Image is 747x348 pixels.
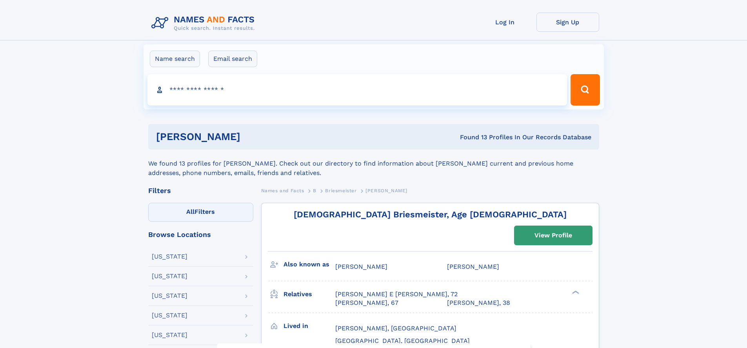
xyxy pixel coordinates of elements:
input: search input [147,74,567,106]
span: [PERSON_NAME] [335,263,387,270]
span: [PERSON_NAME] [447,263,499,270]
label: Filters [148,203,253,222]
a: View Profile [514,226,592,245]
div: Filters [148,187,253,194]
div: Found 13 Profiles In Our Records Database [350,133,591,142]
div: Browse Locations [148,231,253,238]
div: [US_STATE] [152,273,187,279]
div: [US_STATE] [152,312,187,319]
div: We found 13 profiles for [PERSON_NAME]. Check out our directory to find information about [PERSON... [148,149,599,178]
div: View Profile [534,226,572,244]
h3: Also known as [284,258,335,271]
a: Names and Facts [261,186,304,195]
button: Search Button [571,74,600,106]
a: B [313,186,316,195]
span: [GEOGRAPHIC_DATA], [GEOGRAPHIC_DATA] [335,337,470,344]
a: Sign Up [536,13,599,32]
a: [PERSON_NAME], 38 [447,299,510,307]
a: [DEMOGRAPHIC_DATA] Briesmeister, Age [DEMOGRAPHIC_DATA] [294,210,567,219]
div: [US_STATE] [152,293,187,299]
span: All [186,208,194,215]
a: Log In [474,13,536,32]
label: Name search [150,51,200,67]
h3: Relatives [284,288,335,301]
span: Briesmeister [325,188,356,193]
label: Email search [208,51,257,67]
div: [US_STATE] [152,332,187,338]
span: B [313,188,316,193]
h3: Lived in [284,319,335,333]
span: [PERSON_NAME] [365,188,407,193]
span: [PERSON_NAME], [GEOGRAPHIC_DATA] [335,324,456,332]
img: Logo Names and Facts [148,13,261,34]
div: [US_STATE] [152,253,187,260]
a: Briesmeister [325,186,356,195]
div: ❯ [570,290,580,295]
a: [PERSON_NAME], 67 [335,299,398,307]
a: [PERSON_NAME] E [PERSON_NAME], 72 [335,290,458,299]
h1: [PERSON_NAME] [156,132,350,142]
